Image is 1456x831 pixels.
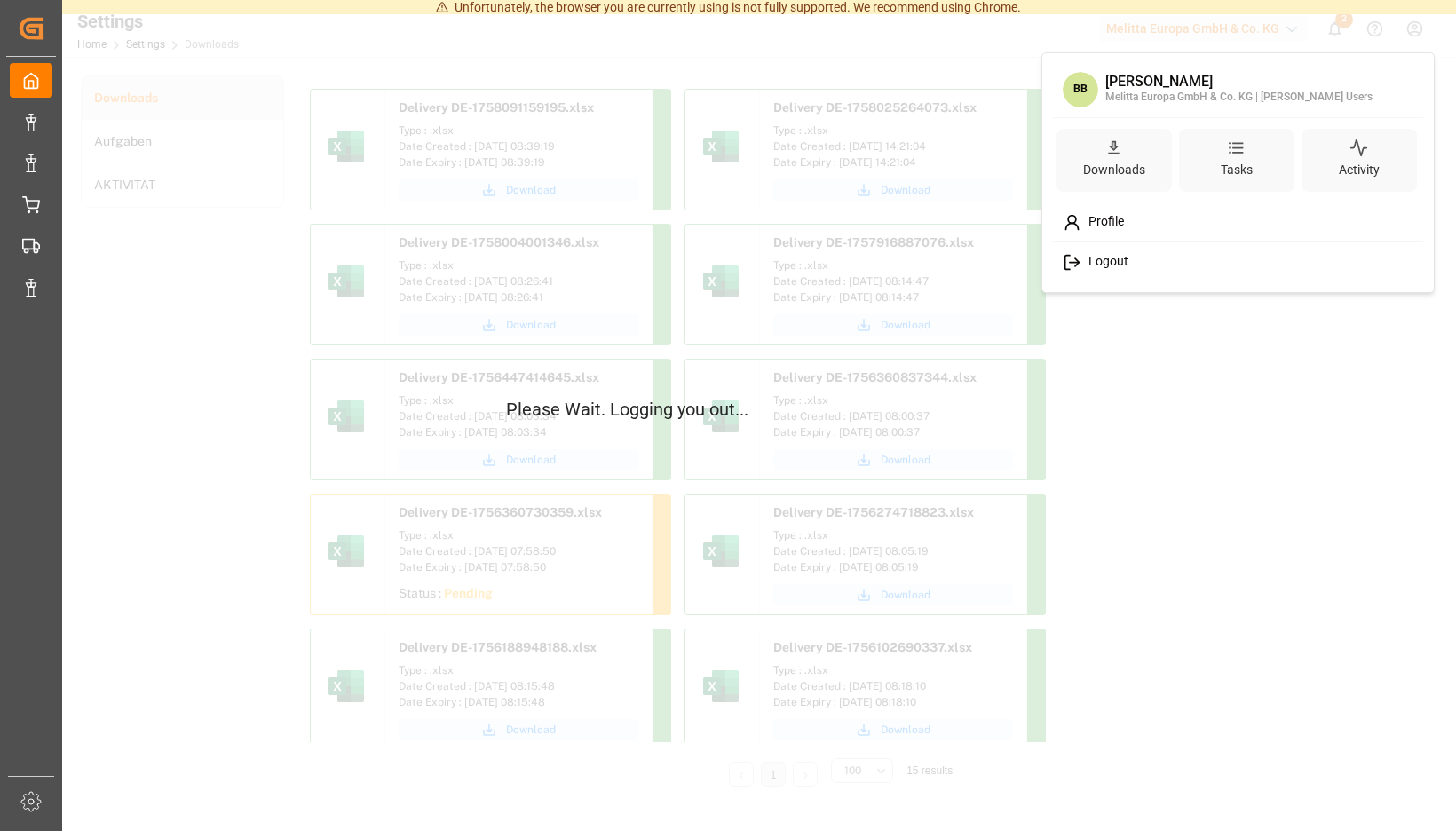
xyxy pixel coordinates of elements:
[506,396,950,423] p: Please Wait. Logging you out...
[1105,74,1373,90] div: [PERSON_NAME]
[1063,72,1098,107] span: BB
[1081,254,1128,270] span: Logout
[1080,157,1149,183] div: Downloads
[1217,157,1256,183] div: Tasks
[1335,157,1383,183] div: Activity
[1105,90,1373,106] div: Melitta Europa GmbH & Co. KG | [PERSON_NAME] Users
[1081,214,1124,230] span: Profile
